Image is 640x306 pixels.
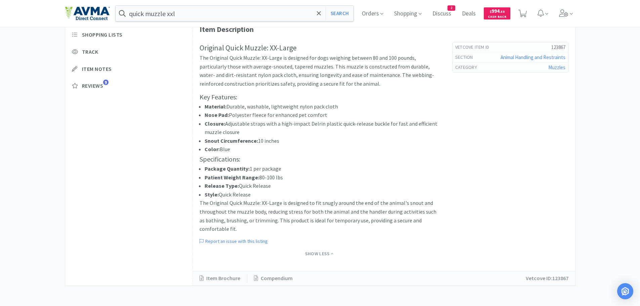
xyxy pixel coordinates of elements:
[205,120,225,127] strong: Closure:
[205,146,220,152] strong: Color:
[205,102,439,111] li: Durable, washable, lightweight nylon pack cloth
[116,6,354,21] input: Search by item, sku, manufacturer, ingredient, size...
[501,54,565,60] a: Animal Handling and Restraints
[82,48,98,55] span: Track
[200,54,439,88] p: The Original Quick Muzzle: XX-Large is designed for dogs weighing between 80 and 100 pounds, part...
[82,31,123,38] span: Shopping Lists
[205,174,259,181] strong: Patient Weight Range:
[205,182,439,190] li: Quick Release
[617,283,633,299] div: Open Intercom Messenger
[305,251,333,257] span: Show Less
[200,154,439,165] h3: Specifications:
[495,44,565,51] h5: 123867
[205,111,439,120] li: Polyester fleece for enhanced pet comfort
[200,42,439,54] h2: Original Quick Muzzle: XX-Large
[205,165,250,172] strong: Package Quantity:
[65,6,110,20] img: e4e33dab9f054f5782a47901c742baa9_102.png
[247,274,299,283] a: Compendium
[205,103,226,110] strong: Material:
[484,4,510,23] a: $994.53Cash Back
[488,15,506,19] span: Cash Back
[103,80,109,85] span: 9
[430,11,454,17] a: Discuss2
[205,120,439,137] li: Adjustable straps with a high-impact Delrin plastic quick-release buckle for fast and efficient m...
[205,173,439,182] li: 80-100 lbs
[82,82,103,89] span: Reviews
[82,65,112,73] span: Item Notes
[205,137,258,144] strong: Snout Circumference:
[200,274,247,283] a: Item Brochure
[326,6,353,21] button: Search
[205,190,439,199] li: Quick Release
[205,137,439,145] li: 10 inches
[455,64,482,71] h6: Category
[200,92,439,102] h3: Key Features:
[205,165,439,173] li: 1 per package
[548,64,565,71] a: Muzzles
[455,54,478,61] h6: Section
[205,145,439,154] li: Blue
[205,182,239,189] strong: Release Type:
[459,11,478,17] a: Deals
[205,112,229,118] strong: Nose Pad:
[500,9,505,14] span: . 53
[490,8,505,14] span: 994
[204,238,268,244] p: Report an issue with this listing
[455,44,495,51] h6: Vetcove Item Id
[448,6,455,10] span: 2
[200,199,439,233] p: The Original Quick Muzzle: XX-Large is designed to fit snugly around the end of the animal's snou...
[490,9,492,14] span: $
[526,274,568,283] p: Vetcove ID: 123867
[200,24,568,35] div: Item Description
[205,191,219,198] strong: Style:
